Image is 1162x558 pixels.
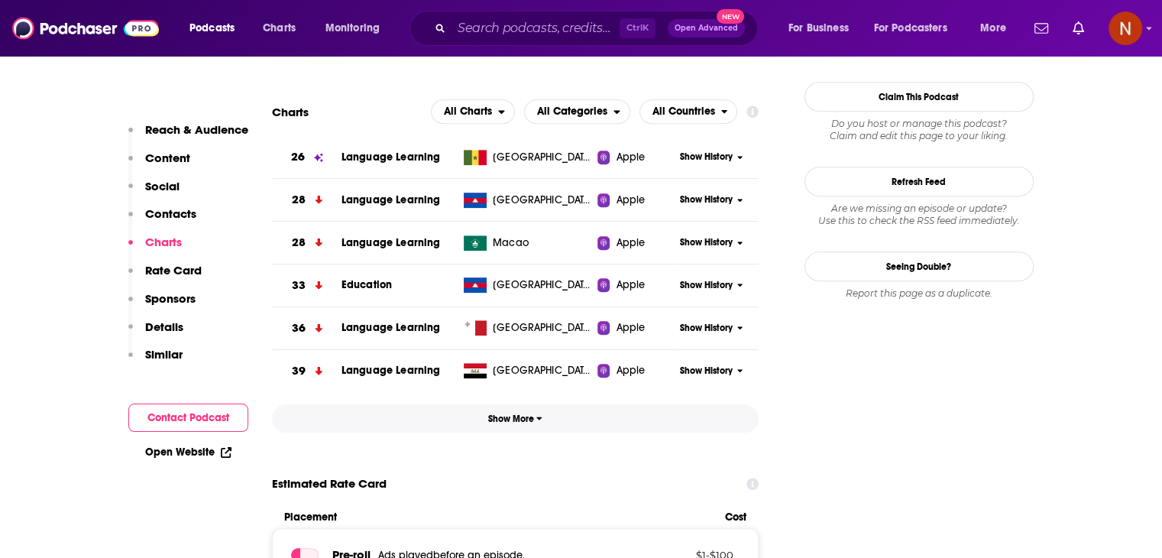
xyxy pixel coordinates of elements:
[341,151,441,164] a: Language Learning
[680,365,733,378] span: Show History
[1109,11,1142,45] button: Show profile menu
[128,404,248,432] button: Contact Podcast
[458,363,597,378] a: [GEOGRAPHIC_DATA]
[493,193,592,208] span: Cambodia
[341,321,441,334] a: Language Learning
[341,193,441,206] a: Language Learning
[537,106,607,117] span: All Categories
[272,350,341,392] a: 39
[292,191,306,209] h3: 28
[778,16,868,41] button: open menu
[804,118,1034,142] div: Claim and edit this page to your liking.
[675,322,748,335] button: Show History
[804,118,1034,130] span: Do you host or manage this podcast?
[424,11,772,46] div: Search podcasts, credits, & more...
[292,234,306,251] h3: 28
[12,14,159,43] a: Podchaser - Follow, Share and Rate Podcasts
[145,122,248,137] p: Reach & Audience
[1028,15,1054,41] a: Show notifications dropdown
[493,320,592,336] span: Malta
[639,99,738,124] button: open menu
[874,18,947,39] span: For Podcasters
[680,151,733,164] span: Show History
[189,18,235,39] span: Podcasts
[128,263,202,291] button: Rate Card
[804,203,1034,227] div: Are we missing an episode or update? Use this to check the RSS feed immediately.
[128,206,196,235] button: Contacts
[1067,15,1090,41] a: Show notifications dropdown
[717,9,744,24] span: New
[145,235,182,249] p: Charts
[493,150,592,165] span: Senegal
[145,179,180,193] p: Social
[804,167,1034,196] button: Refresh Feed
[272,105,309,119] h2: Charts
[675,236,748,249] button: Show History
[292,277,306,294] h3: 33
[1109,11,1142,45] span: Logged in as AdelNBM
[597,193,675,208] a: Apple
[272,307,341,349] a: 36
[145,206,196,221] p: Contacts
[292,320,306,337] h3: 36
[680,236,733,249] span: Show History
[488,414,542,424] span: Show More
[325,18,380,39] span: Monitoring
[675,24,738,32] span: Open Advanced
[493,363,592,378] span: Iraq
[291,148,305,166] h3: 26
[272,136,341,178] a: 26
[253,16,305,41] a: Charts
[524,99,630,124] h2: Categories
[675,279,748,292] button: Show History
[458,320,597,336] a: [GEOGRAPHIC_DATA]
[145,291,196,306] p: Sponsors
[639,99,738,124] h2: Countries
[980,18,1006,39] span: More
[128,179,180,207] button: Social
[128,122,248,151] button: Reach & Audience
[272,222,341,264] a: 28
[616,193,645,208] span: Apple
[341,364,441,377] a: Language Learning
[675,193,748,206] button: Show History
[145,347,183,362] p: Similar
[725,511,746,524] span: Cost
[597,150,675,165] a: Apple
[616,277,645,293] span: Apple
[341,236,441,249] span: Language Learning
[458,235,597,251] a: Macao
[272,404,759,433] button: Show More
[524,99,630,124] button: open menu
[620,18,655,38] span: Ctrl K
[458,277,597,293] a: [GEOGRAPHIC_DATA]
[263,18,296,39] span: Charts
[341,278,392,291] a: Education
[1109,11,1142,45] img: User Profile
[652,106,715,117] span: All Countries
[804,251,1034,281] a: Seeing Double?
[145,263,202,277] p: Rate Card
[493,277,592,293] span: Cambodia
[969,16,1025,41] button: open menu
[680,279,733,292] span: Show History
[292,362,306,380] h3: 39
[145,151,190,165] p: Content
[284,511,713,524] span: Placement
[458,150,597,165] a: [GEOGRAPHIC_DATA]
[452,16,620,41] input: Search podcasts, credits, & more...
[616,150,645,165] span: Apple
[444,106,492,117] span: All Charts
[458,193,597,208] a: [GEOGRAPHIC_DATA]
[675,365,748,378] button: Show History
[616,363,645,378] span: Apple
[315,16,400,41] button: open menu
[597,320,675,336] a: Apple
[431,99,515,124] button: open menu
[272,179,341,221] a: 28
[616,320,645,336] span: Apple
